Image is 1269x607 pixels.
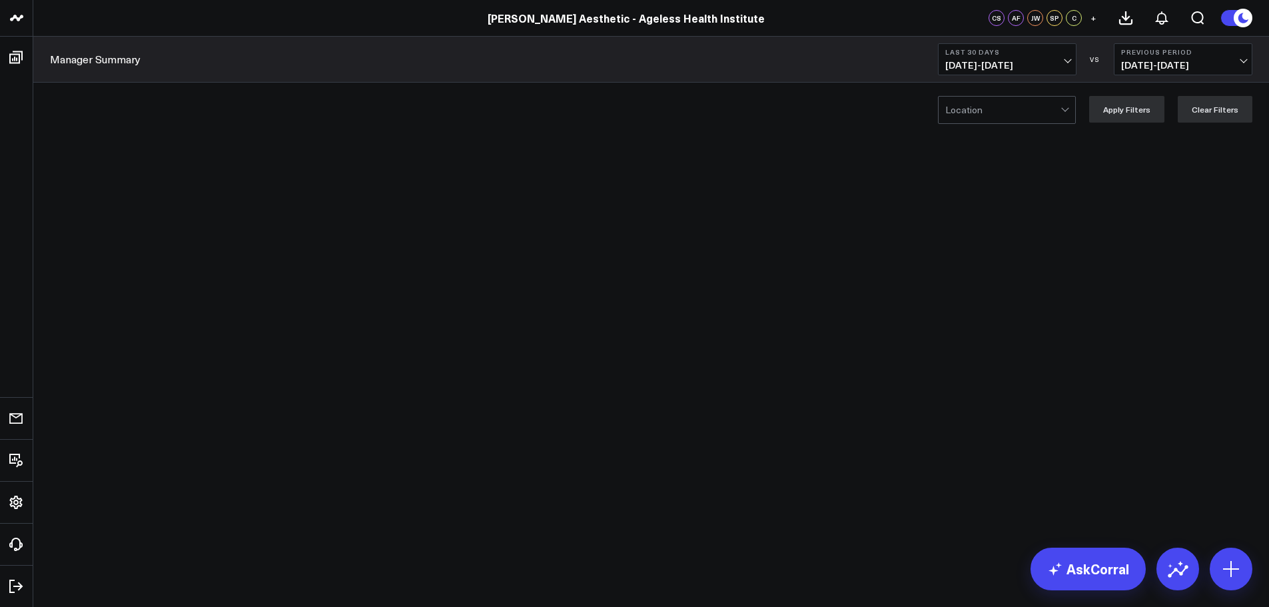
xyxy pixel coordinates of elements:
[1083,55,1107,63] div: VS
[1031,548,1146,590] a: AskCorral
[1090,13,1096,23] span: +
[1178,96,1252,123] button: Clear Filters
[1089,96,1164,123] button: Apply Filters
[945,60,1069,71] span: [DATE] - [DATE]
[989,10,1005,26] div: CS
[1114,43,1252,75] button: Previous Period[DATE]-[DATE]
[938,43,1076,75] button: Last 30 Days[DATE]-[DATE]
[1008,10,1024,26] div: AF
[1047,10,1062,26] div: SP
[1027,10,1043,26] div: JW
[50,52,141,67] a: Manager Summary
[1085,10,1101,26] button: +
[945,48,1069,56] b: Last 30 Days
[1121,60,1245,71] span: [DATE] - [DATE]
[1121,48,1245,56] b: Previous Period
[488,11,765,25] a: [PERSON_NAME] Aesthetic - Ageless Health Institute
[1066,10,1082,26] div: C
